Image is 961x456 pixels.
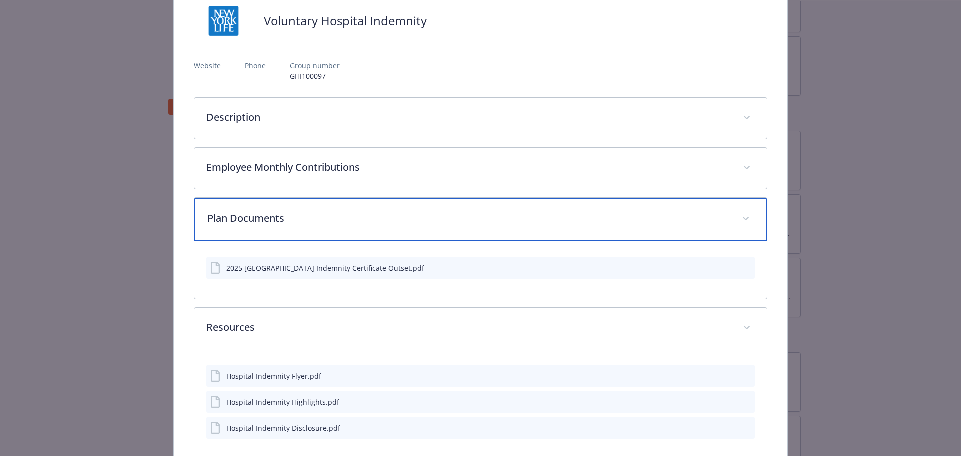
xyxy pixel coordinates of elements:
[290,60,340,71] p: Group number
[206,110,731,125] p: Description
[194,308,767,349] div: Resources
[742,371,751,381] button: preview file
[194,6,254,36] img: New York Life Insurance Company
[245,71,266,81] p: -
[742,263,751,273] button: preview file
[742,423,751,433] button: preview file
[290,71,340,81] p: GHI100097
[194,98,767,139] div: Description
[226,371,321,381] div: Hospital Indemnity Flyer.pdf
[194,148,767,189] div: Employee Monthly Contributions
[726,263,734,273] button: download file
[226,397,339,407] div: Hospital Indemnity Highlights.pdf
[194,241,767,299] div: Plan Documents
[194,198,767,241] div: Plan Documents
[726,423,734,433] button: download file
[194,60,221,71] p: Website
[264,12,427,29] h2: Voluntary Hospital Indemnity
[226,423,340,433] div: Hospital Indemnity Disclosure.pdf
[742,397,751,407] button: preview file
[194,71,221,81] p: -
[726,371,734,381] button: download file
[726,397,734,407] button: download file
[226,263,424,273] div: 2025 [GEOGRAPHIC_DATA] Indemnity Certificate Outset.pdf
[206,160,731,175] p: Employee Monthly Contributions
[245,60,266,71] p: Phone
[207,211,730,226] p: Plan Documents
[206,320,731,335] p: Resources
